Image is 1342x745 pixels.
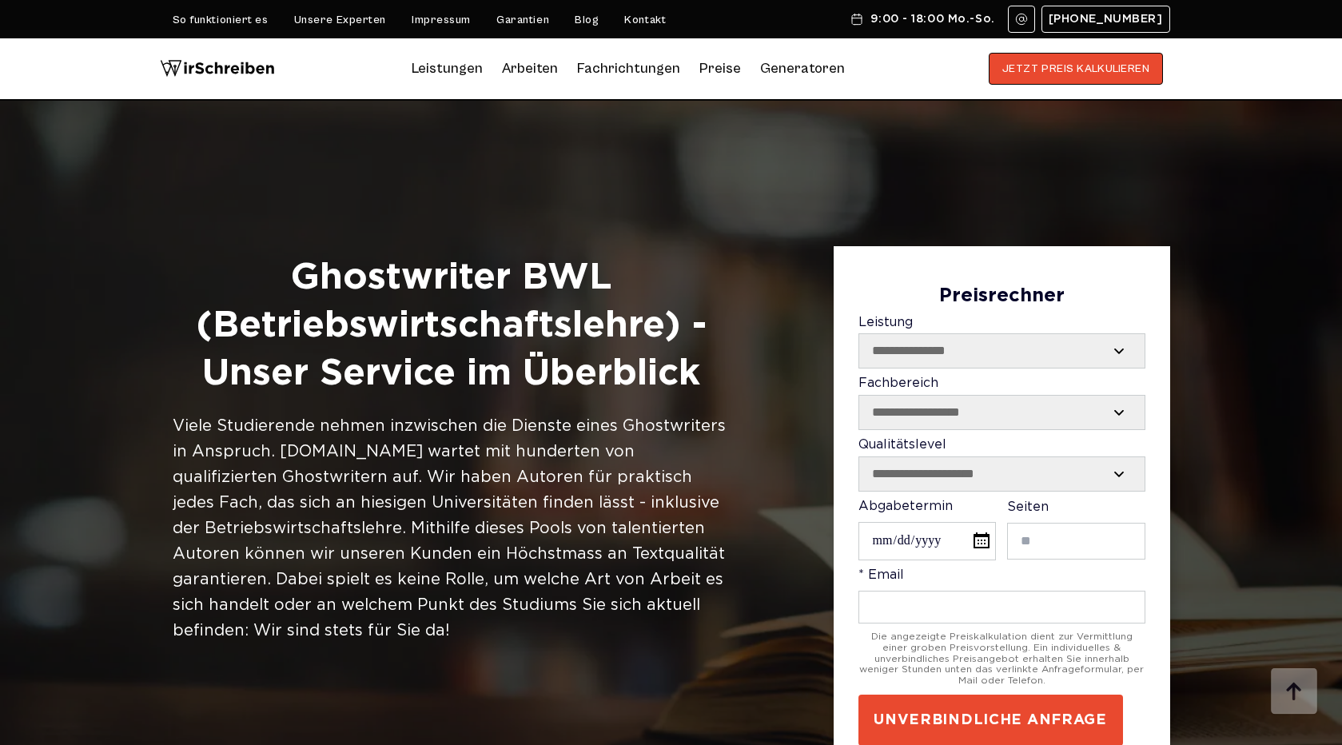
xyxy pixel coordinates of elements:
[160,53,275,85] img: logo wirschreiben
[624,14,666,26] a: Kontakt
[859,334,1145,368] select: Leistung
[412,14,471,26] a: Impressum
[502,56,558,82] a: Arbeiten
[1049,13,1163,26] span: [PHONE_NUMBER]
[1015,13,1028,26] img: Email
[575,14,599,26] a: Blog
[1041,6,1170,33] a: [PHONE_NUMBER]
[858,285,1145,308] div: Preisrechner
[874,711,1107,730] span: UNVERBINDLICHE ANFRAGE
[173,413,730,643] div: Viele Studierende nehmen inzwischen die Dienste eines Ghostwriters in Anspruch. [DOMAIN_NAME] war...
[858,568,1145,623] label: * Email
[699,60,741,77] a: Preise
[858,438,1145,492] label: Qualitätslevel
[858,631,1145,687] div: Die angezeigte Preiskalkulation dient zur Vermittlung einer groben Preisvorstellung. Ein individu...
[989,53,1164,85] button: JETZT PREIS KALKULIEREN
[870,13,994,26] span: 9:00 - 18:00 Mo.-So.
[496,14,549,26] a: Garantien
[850,13,864,26] img: Schedule
[577,56,680,82] a: Fachrichtungen
[859,396,1145,429] select: Fachbereich
[760,56,845,82] a: Generatoren
[294,14,386,26] a: Unsere Experten
[1007,501,1049,513] span: Seiten
[858,376,1145,430] label: Fachbereich
[859,457,1145,491] select: Qualitätslevel
[858,500,996,560] label: Abgabetermin
[858,316,1145,369] label: Leistung
[858,591,1145,623] input: * Email
[412,56,483,82] a: Leistungen
[858,522,996,560] input: Abgabetermin
[173,254,730,397] h1: Ghostwriter BWL (Betriebswirtschaftslehre) - Unser Service im Überblick
[173,14,269,26] a: So funktioniert es
[1270,668,1318,716] img: button top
